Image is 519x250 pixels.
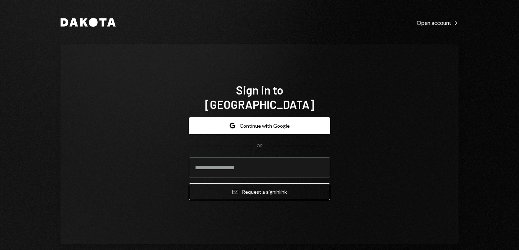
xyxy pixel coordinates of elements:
[189,117,330,134] button: Continue with Google
[417,19,458,26] div: Open account
[417,18,458,26] a: Open account
[257,143,263,149] div: OR
[189,83,330,111] h1: Sign in to [GEOGRAPHIC_DATA]
[189,183,330,200] button: Request a signinlink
